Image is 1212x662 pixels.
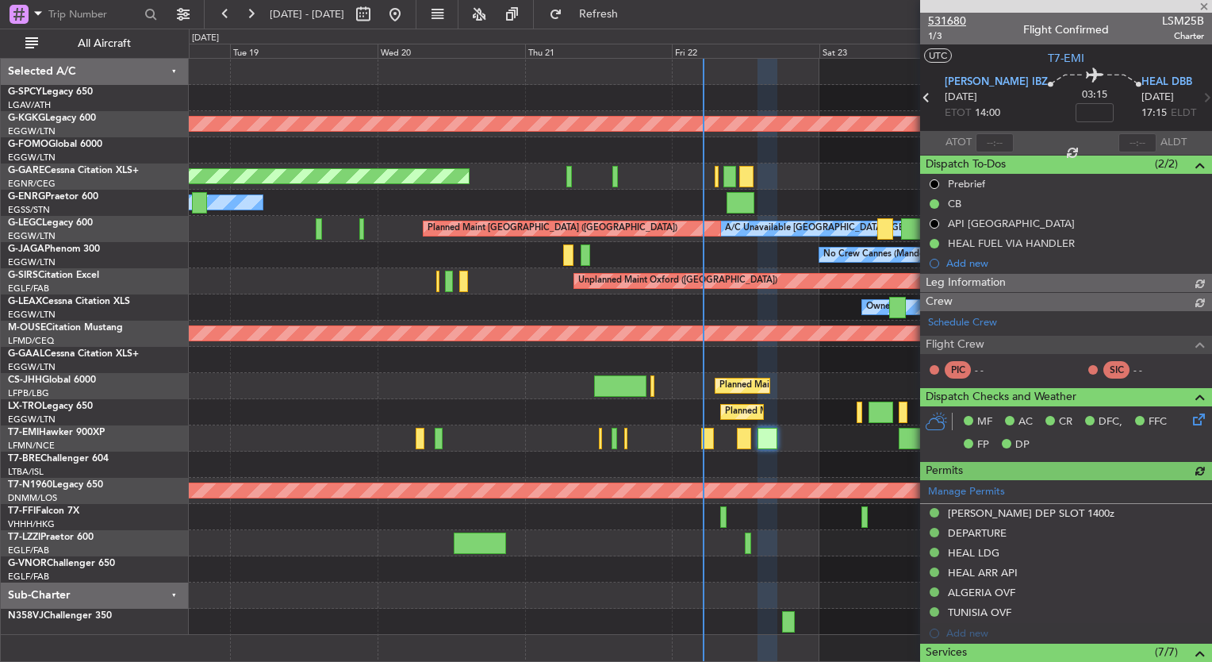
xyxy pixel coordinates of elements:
[8,297,42,306] span: G-LEAX
[977,437,989,453] span: FP
[8,349,139,359] a: G-GAALCessna Citation XLS+
[8,218,42,228] span: G-LEGC
[41,38,167,49] span: All Aircraft
[1160,135,1187,151] span: ALDT
[8,506,36,516] span: T7-FFI
[928,13,966,29] span: 531680
[8,466,44,478] a: LTBA/ISL
[8,244,44,254] span: G-JAGA
[378,44,525,58] div: Wed 20
[566,9,632,20] span: Refresh
[948,197,961,210] div: CB
[823,243,941,267] div: No Crew Cannes (Mandelieu)
[1023,21,1109,38] div: Flight Confirmed
[8,87,42,97] span: G-SPCY
[8,361,56,373] a: EGGW/LTN
[945,75,1048,90] span: [PERSON_NAME] IBZ
[8,454,109,464] a: T7-BREChallenger 604
[8,559,47,568] span: G-VNOR
[8,271,38,280] span: G-SIRS
[1048,50,1084,67] span: T7-EMI
[946,256,1204,270] div: Add new
[8,387,49,399] a: LFPB/LBG
[945,135,972,151] span: ATOT
[8,402,93,411] a: LX-TROLegacy 650
[926,156,1006,174] span: Dispatch To-Dos
[1141,106,1167,121] span: 17:15
[8,506,79,516] a: T7-FFIFalcon 7X
[1155,644,1178,660] span: (7/7)
[1162,13,1204,29] span: LSM25B
[8,140,48,149] span: G-FOMO
[8,99,51,111] a: LGAV/ATH
[1099,414,1122,430] span: DFC,
[1059,414,1072,430] span: CR
[428,217,677,241] div: Planned Maint [GEOGRAPHIC_DATA] ([GEOGRAPHIC_DATA])
[8,178,56,190] a: EGNR/CEG
[1082,87,1107,103] span: 03:15
[866,295,893,319] div: Owner
[948,177,985,191] div: Prebrief
[8,309,56,321] a: EGGW/LTN
[8,218,93,228] a: G-LEGCLegacy 600
[8,533,40,542] span: T7-LZZI
[230,44,378,58] div: Tue 19
[8,335,54,347] a: LFMD/CEQ
[1149,414,1167,430] span: FFC
[1155,156,1178,172] span: (2/2)
[8,192,98,202] a: G-ENRGPraetor 600
[926,388,1076,406] span: Dispatch Checks and Weather
[1141,90,1174,106] span: [DATE]
[8,414,56,425] a: EGGW/LTN
[8,545,49,556] a: EGLF/FAB
[8,480,103,490] a: T7-N1960Legacy 650
[8,402,42,411] span: LX-TRO
[8,323,46,333] span: M-OUSE
[8,297,130,306] a: G-LEAXCessna Citation XLS
[578,269,777,293] div: Unplanned Maint Oxford ([GEOGRAPHIC_DATA])
[8,166,139,175] a: G-GARECessna Citation XLS+
[8,166,44,175] span: G-GARE
[8,87,93,97] a: G-SPCYLegacy 650
[725,400,975,424] div: Planned Maint [GEOGRAPHIC_DATA] ([GEOGRAPHIC_DATA])
[525,44,673,58] div: Thu 21
[8,492,57,504] a: DNMM/LOS
[8,204,50,216] a: EGSS/STN
[8,256,56,268] a: EGGW/LTN
[8,230,56,242] a: EGGW/LTN
[8,114,96,123] a: G-KGKGLegacy 600
[948,237,1075,250] div: HEAL FUEL VIA HANDLER
[8,271,99,280] a: G-SIRSCitation Excel
[8,244,100,254] a: G-JAGAPhenom 300
[8,152,56,164] a: EGGW/LTN
[8,114,45,123] span: G-KGKG
[8,428,105,437] a: T7-EMIHawker 900XP
[8,480,52,490] span: T7-N1960
[8,375,96,385] a: CS-JHHGlobal 6000
[8,440,55,452] a: LFMN/NCE
[8,125,56,137] a: EGGW/LTN
[8,192,45,202] span: G-ENRG
[8,349,44,359] span: G-GAAL
[8,559,115,568] a: G-VNORChallenger 650
[8,283,49,294] a: EGLF/FAB
[1141,75,1192,90] span: HEAL DBB
[945,106,971,121] span: ETOT
[948,217,1075,230] div: API [GEOGRAPHIC_DATA]
[8,571,49,583] a: EGLF/FAB
[1162,29,1204,43] span: Charter
[719,374,969,398] div: Planned Maint [GEOGRAPHIC_DATA] ([GEOGRAPHIC_DATA])
[725,217,983,241] div: A/C Unavailable [GEOGRAPHIC_DATA] ([GEOGRAPHIC_DATA])
[8,533,94,542] a: T7-LZZIPraetor 600
[48,2,140,26] input: Trip Number
[1015,437,1030,453] span: DP
[8,611,112,621] a: N358VJChallenger 350
[1171,106,1196,121] span: ELDT
[977,414,992,430] span: MF
[926,644,967,662] span: Services
[975,106,1000,121] span: 14:00
[192,32,219,45] div: [DATE]
[17,31,172,56] button: All Aircraft
[8,454,40,464] span: T7-BRE
[819,44,967,58] div: Sat 23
